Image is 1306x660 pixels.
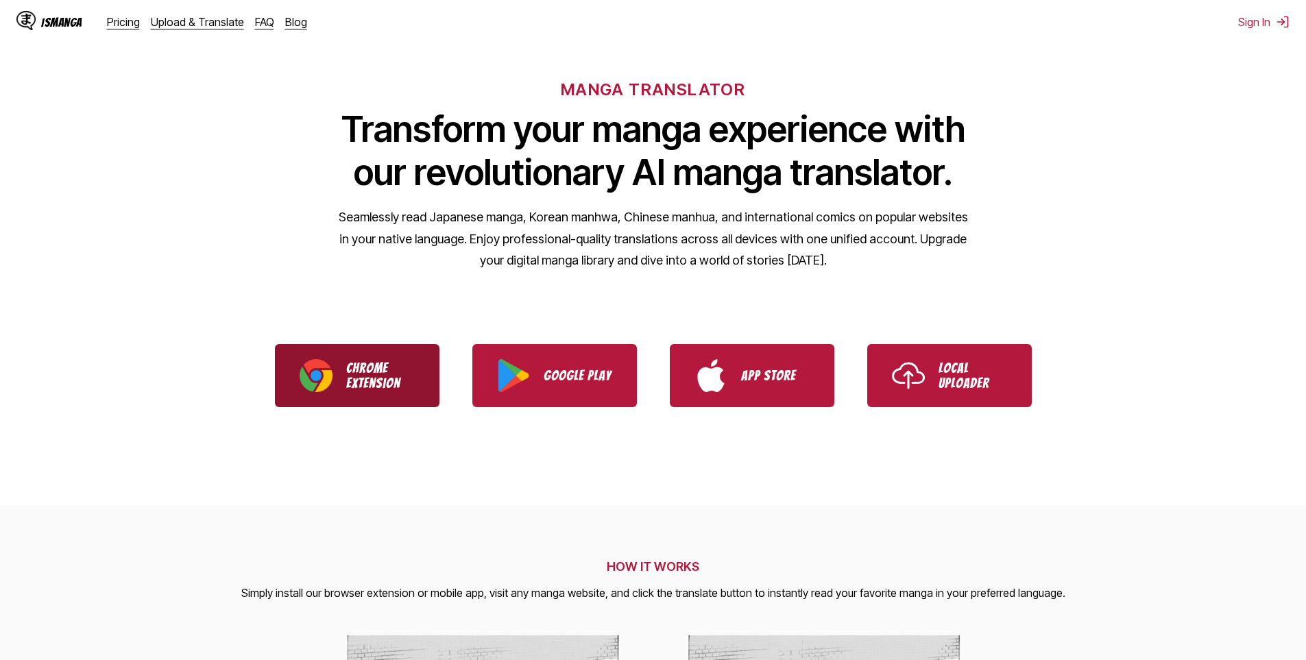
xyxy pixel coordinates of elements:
[241,559,1065,574] h2: HOW IT WORKS
[241,585,1065,602] p: Simply install our browser extension or mobile app, visit any manga website, and click the transl...
[670,344,834,407] a: Download IsManga from App Store
[107,15,140,29] a: Pricing
[939,360,1007,391] p: Local Uploader
[544,368,612,383] p: Google Play
[41,16,82,29] div: IsManga
[892,359,925,392] img: Upload icon
[151,15,244,29] a: Upload & Translate
[16,11,107,33] a: IsManga LogoIsManga
[497,359,530,392] img: Google Play logo
[338,206,969,271] p: Seamlessly read Japanese manga, Korean manhwa, Chinese manhua, and international comics on popula...
[1238,15,1290,29] button: Sign In
[338,108,969,194] h1: Transform your manga experience with our revolutionary AI manga translator.
[867,344,1032,407] a: Use IsManga Local Uploader
[694,359,727,392] img: App Store logo
[300,359,332,392] img: Chrome logo
[561,80,745,99] h6: MANGA TRANSLATOR
[16,11,36,30] img: IsManga Logo
[275,344,439,407] a: Download IsManga Chrome Extension
[346,360,415,391] p: Chrome Extension
[741,368,810,383] p: App Store
[472,344,637,407] a: Download IsManga from Google Play
[1276,15,1290,29] img: Sign out
[285,15,307,29] a: Blog
[255,15,274,29] a: FAQ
